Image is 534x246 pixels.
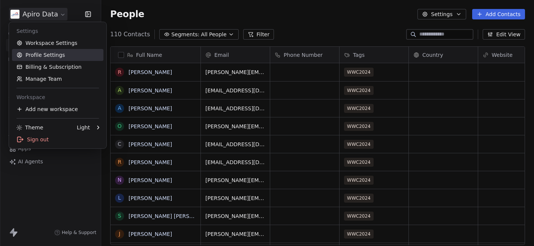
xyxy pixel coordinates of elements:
[12,73,103,85] a: Manage Team
[77,124,90,131] div: Light
[16,124,43,131] div: Theme
[12,133,103,145] div: Sign out
[12,103,103,115] div: Add new workspace
[12,61,103,73] a: Billing & Subscription
[12,37,103,49] a: Workspace Settings
[12,25,103,37] div: Settings
[12,49,103,61] a: Profile Settings
[12,91,103,103] div: Workspace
